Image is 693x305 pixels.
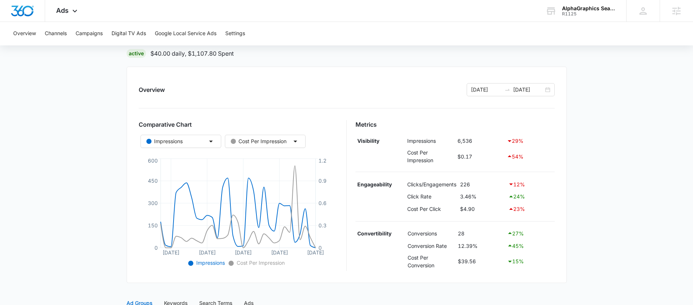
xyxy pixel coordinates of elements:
span: Cost Per Impression [235,260,285,266]
span: swap-right [504,87,510,93]
tspan: 0.9 [318,178,327,184]
tspan: 600 [147,157,157,163]
td: 226 [458,178,506,190]
div: 15 % [507,257,552,266]
tspan: 150 [147,222,157,228]
td: $4.90 [458,203,506,215]
input: Start date [471,86,501,94]
button: Cost Per Impression [225,135,306,148]
div: Cost Per Impression [231,137,287,145]
td: Click Rate [405,190,458,203]
button: Digital TV Ads [112,22,146,45]
div: 24 % [508,192,553,201]
tspan: 300 [147,200,157,206]
td: 3.46% [458,190,506,203]
h3: Metrics [355,120,555,129]
td: Conversions [406,227,456,240]
div: account id [562,11,616,16]
p: $40.00 daily , $1,107.80 Spent [150,49,234,58]
tspan: 1.2 [318,157,327,163]
strong: Engageability [357,181,392,187]
td: 6,536 [456,135,505,147]
span: Ads [56,7,69,14]
td: Cost Per Conversion [406,252,456,271]
td: Clicks/Engagements [405,178,458,190]
tspan: [DATE] [163,249,179,255]
tspan: 450 [147,178,157,184]
td: 28 [456,227,506,240]
tspan: 0.6 [318,200,327,206]
button: Channels [45,22,67,45]
tspan: 0 [318,245,322,251]
tspan: [DATE] [307,249,324,255]
td: $39.56 [456,252,506,271]
tspan: 0.3 [318,222,327,228]
tspan: 0 [154,245,157,251]
strong: Convertibility [357,230,391,237]
div: 27 % [507,229,552,238]
input: End date [513,86,544,94]
td: Cost Per Impression [405,147,456,166]
span: Impressions [195,260,225,266]
td: Cost Per Click [405,203,458,215]
button: Google Local Service Ads [155,22,216,45]
td: 12.39% [456,239,506,252]
div: 12 % [508,180,553,189]
h3: Comparative Chart [139,120,338,129]
span: to [504,87,510,93]
div: 29 % [507,137,552,145]
button: Overview [13,22,36,45]
td: $0.17 [456,147,505,166]
tspan: [DATE] [271,249,288,255]
div: 45 % [507,241,552,250]
h2: Overview [139,85,165,94]
td: Conversion Rate [406,239,456,252]
tspan: [DATE] [198,249,215,255]
div: Active [127,49,146,58]
div: account name [562,5,616,11]
tspan: [DATE] [235,249,252,255]
button: Settings [225,22,245,45]
div: Impressions [146,137,183,145]
div: 23 % [508,205,553,213]
button: Campaigns [76,22,103,45]
button: Impressions [141,135,221,148]
td: Impressions [405,135,456,147]
div: 54 % [507,152,552,161]
strong: Visibility [357,138,379,144]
